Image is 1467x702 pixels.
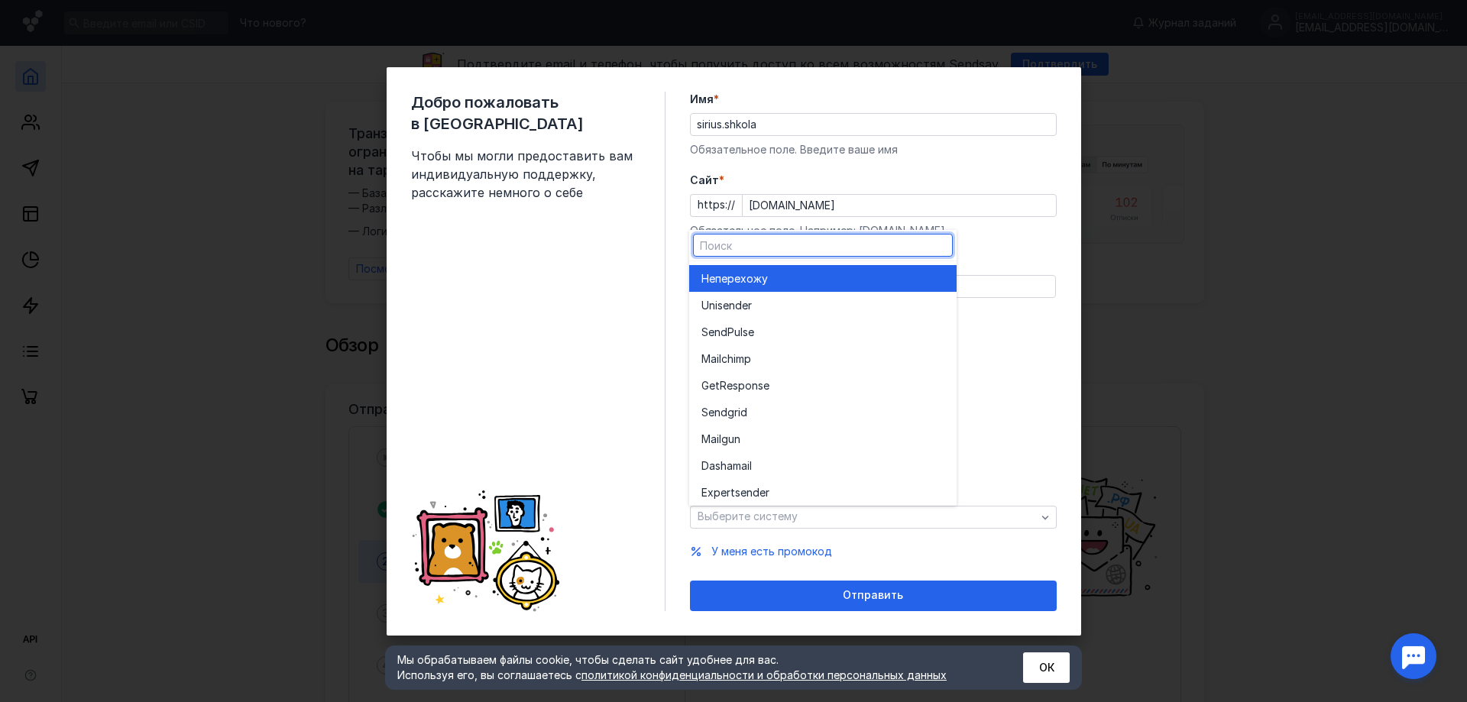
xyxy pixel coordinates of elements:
button: Mailchimp [689,345,957,372]
div: Обязательное поле. Введите ваше имя [690,142,1057,157]
span: G [701,378,709,393]
div: Обязательное поле. Например: [DOMAIN_NAME] [690,223,1057,238]
span: l [750,458,752,474]
span: e [748,325,754,340]
div: Мы обрабатываем файлы cookie, чтобы сделать сайт удобнее для вас. Используя его, вы соглашаетесь c [397,652,986,683]
span: Ex [701,485,714,500]
button: Unisender [689,292,957,319]
span: Добро пожаловать в [GEOGRAPHIC_DATA] [411,92,640,134]
span: p [744,351,751,367]
span: Отправить [843,589,903,602]
span: SendPuls [701,325,748,340]
span: Mailchim [701,351,744,367]
span: gun [721,432,740,447]
button: Mailgun [689,425,957,452]
span: r [748,298,752,313]
span: Cайт [690,173,719,188]
span: Unisende [701,298,748,313]
button: SendPulse [689,319,957,345]
span: У меня есть промокод [711,545,832,558]
span: перехожу [715,271,768,286]
button: Dashamail [689,452,957,479]
button: Expertsender [689,479,957,506]
span: Dashamai [701,458,750,474]
button: У меня есть промокод [711,544,832,559]
span: Не [701,271,715,286]
span: Имя [690,92,714,107]
span: Чтобы мы могли предоставить вам индивидуальную поддержку, расскажите немного о себе [411,147,640,202]
button: GetResponse [689,372,957,399]
button: Отправить [690,581,1057,611]
span: Выберите систему [698,510,798,522]
span: pertsender [714,485,769,500]
span: id [738,405,747,420]
span: etResponse [709,378,769,393]
a: политикой конфиденциальности и обработки персональных данных [581,668,947,681]
div: grid [689,261,957,506]
button: ОК [1023,652,1070,683]
input: Поиск [694,235,952,256]
button: Неперехожу [689,265,957,292]
button: Выберите систему [690,506,1057,529]
button: Sendgrid [689,399,957,425]
span: Sendgr [701,405,738,420]
span: Mail [701,432,721,447]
